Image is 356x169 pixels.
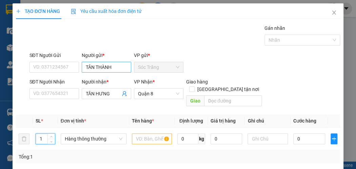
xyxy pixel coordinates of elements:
[186,95,204,106] span: Giao
[331,10,337,15] span: close
[71,9,76,14] img: icon
[71,8,142,14] span: Yêu cầu xuất hóa đơn điện tử
[47,134,55,139] span: Increase Value
[211,133,242,144] input: 0
[245,114,290,128] th: Ghi chú
[324,3,343,22] button: Close
[195,86,262,93] span: [GEOGRAPHIC_DATA] tận nơi
[29,78,79,86] div: SĐT Người Nhận
[264,25,285,31] label: Gán nhãn
[19,133,29,144] button: delete
[198,133,205,144] span: kg
[138,62,179,72] span: Sóc Trăng
[16,8,60,14] span: TẠO ĐƠN HÀNG
[29,52,79,59] div: SĐT Người Gửi
[179,118,203,124] span: Định lượng
[36,118,41,124] span: SL
[138,89,179,99] span: Quận 8
[331,136,337,142] span: plus
[19,153,138,161] div: Tổng: 1
[134,52,183,59] div: VP gửi
[186,79,208,84] span: Giao hàng
[211,118,236,124] span: Giá trị hàng
[50,139,54,144] span: down
[122,91,127,96] span: user-add
[82,52,131,59] div: Người gửi
[132,133,172,144] input: VD: Bàn, Ghế
[132,118,154,124] span: Tên hàng
[331,133,338,144] button: plus
[134,79,153,84] span: VP Nhận
[82,78,131,86] div: Người nhận
[204,95,262,106] input: Dọc đường
[65,134,122,144] span: Hàng thông thường
[293,118,316,124] span: Cước hàng
[61,118,86,124] span: Đơn vị tính
[47,139,55,144] span: Decrease Value
[50,135,54,139] span: up
[248,133,288,144] input: Ghi Chú
[16,9,21,14] span: plus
